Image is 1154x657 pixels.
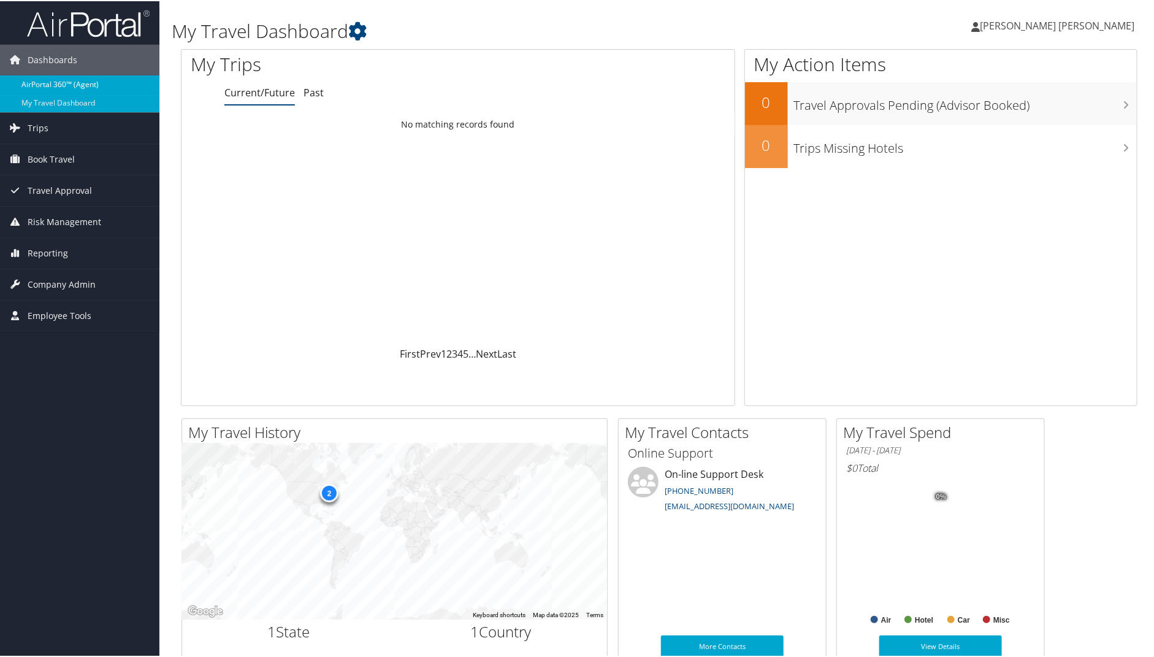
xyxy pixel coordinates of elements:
a: 4 [457,346,463,359]
span: Company Admin [28,268,96,299]
h2: 0 [745,134,788,155]
li: On-line Support Desk [622,466,823,516]
h3: Online Support [628,444,817,461]
text: Air [881,615,892,623]
a: Terms (opens in new tab) [586,610,603,617]
span: [PERSON_NAME] [PERSON_NAME] [980,18,1134,31]
a: 2 [446,346,452,359]
a: [PHONE_NUMBER] [665,484,733,495]
td: No matching records found [182,112,735,134]
a: Prev [420,346,441,359]
span: Reporting [28,237,68,267]
span: Risk Management [28,206,101,236]
a: [EMAIL_ADDRESS][DOMAIN_NAME] [665,499,794,510]
span: 1 [470,620,479,640]
span: Dashboards [28,44,77,74]
a: Current/Future [224,85,295,98]
a: [PERSON_NAME] [PERSON_NAME] [971,6,1147,43]
tspan: 0% [936,492,946,499]
a: More Contacts [661,634,784,656]
a: 3 [452,346,457,359]
h3: Travel Approvals Pending (Advisor Booked) [794,90,1137,113]
span: … [468,346,476,359]
h3: Trips Missing Hotels [794,133,1137,156]
h2: My Travel Spend [843,421,1044,442]
span: Book Travel [28,143,75,174]
button: Keyboard shortcuts [473,610,525,618]
a: 0Trips Missing Hotels [745,124,1137,167]
a: View Details [879,634,1002,656]
span: Map data ©2025 [533,610,579,617]
img: Google [185,602,226,618]
h2: State [191,620,386,641]
span: Travel Approval [28,174,92,205]
a: First [400,346,420,359]
h1: My Action Items [745,50,1137,76]
a: Next [476,346,497,359]
a: Last [497,346,516,359]
div: 2 [319,483,338,501]
a: Past [304,85,324,98]
h1: My Trips [191,50,495,76]
span: Employee Tools [28,299,91,330]
a: 0Travel Approvals Pending (Advisor Booked) [745,81,1137,124]
h2: 0 [745,91,788,112]
text: Car [958,615,970,623]
span: 1 [267,620,276,640]
a: 5 [463,346,468,359]
h6: Total [846,460,1035,474]
h1: My Travel Dashboard [172,17,822,43]
img: airportal-logo.png [27,8,150,37]
h2: My Travel History [188,421,607,442]
a: Open this area in Google Maps (opens a new window) [185,602,226,618]
h2: My Travel Contacts [625,421,826,442]
text: Hotel [915,615,933,623]
span: $0 [846,460,857,474]
h6: [DATE] - [DATE] [846,444,1035,455]
h2: Country [404,620,598,641]
a: 1 [441,346,446,359]
text: Misc [993,615,1010,623]
span: Trips [28,112,48,142]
